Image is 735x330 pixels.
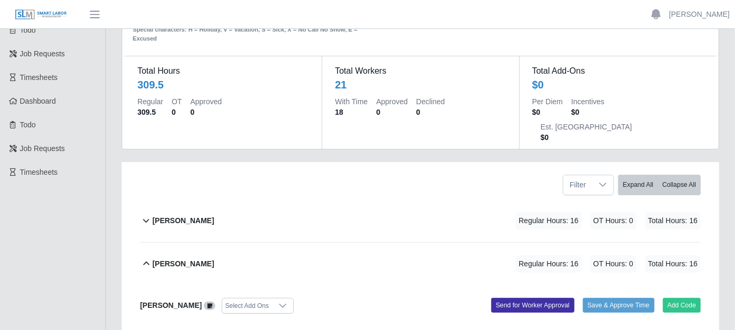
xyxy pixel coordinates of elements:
dt: Total Add-Ons [532,65,703,77]
button: Collapse All [658,175,701,195]
button: Add Code [663,298,701,313]
a: [PERSON_NAME] [669,9,730,20]
dd: 0 [376,107,408,117]
dt: Declined [416,96,445,107]
dt: Per Diem [532,96,563,107]
b: [PERSON_NAME] [140,301,202,309]
span: OT Hours: 0 [590,212,637,229]
div: 21 [335,77,346,92]
span: Job Requests [20,144,65,153]
dd: 0 [172,107,182,117]
dd: 309.5 [137,107,163,117]
span: Job Requests [20,49,65,58]
dt: OT [172,96,182,107]
div: 309.5 [137,77,164,92]
div: Select Add Ons [222,298,272,313]
button: Save & Approve Time [583,298,654,313]
a: View/Edit Notes [204,301,215,309]
div: $0 [532,77,544,92]
dd: 18 [335,107,367,117]
dt: Approved [190,96,222,107]
dd: 0 [190,107,222,117]
dt: Regular [137,96,163,107]
span: Dashboard [20,97,56,105]
dd: 0 [416,107,445,117]
dd: $0 [532,107,563,117]
span: Total Hours: 16 [645,255,701,273]
dt: Est. [GEOGRAPHIC_DATA] [541,122,632,132]
b: [PERSON_NAME] [152,258,214,269]
dt: With Time [335,96,367,107]
span: OT Hours: 0 [590,255,637,273]
dd: $0 [541,132,632,143]
span: Regular Hours: 16 [515,212,582,229]
dd: $0 [571,107,604,117]
dt: Approved [376,96,408,107]
div: Special characters: H = Holiday, V = Vacation, S = Sick, X = No Call No Show, E = Excused [133,17,363,43]
span: Timesheets [20,73,58,82]
span: Todo [20,121,36,129]
dt: Incentives [571,96,604,107]
button: [PERSON_NAME] Regular Hours: 16 OT Hours: 0 Total Hours: 16 [140,243,701,285]
span: Todo [20,26,36,34]
button: Send for Worker Approval [491,298,574,313]
b: [PERSON_NAME] [152,215,214,226]
button: Expand All [618,175,658,195]
dt: Total Hours [137,65,309,77]
img: SLM Logo [15,9,67,21]
span: Filter [563,175,592,195]
div: bulk actions [618,175,701,195]
span: Regular Hours: 16 [515,255,582,273]
span: Total Hours: 16 [645,212,701,229]
dt: Total Workers [335,65,506,77]
button: [PERSON_NAME] Regular Hours: 16 OT Hours: 0 Total Hours: 16 [140,199,701,242]
span: Timesheets [20,168,58,176]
